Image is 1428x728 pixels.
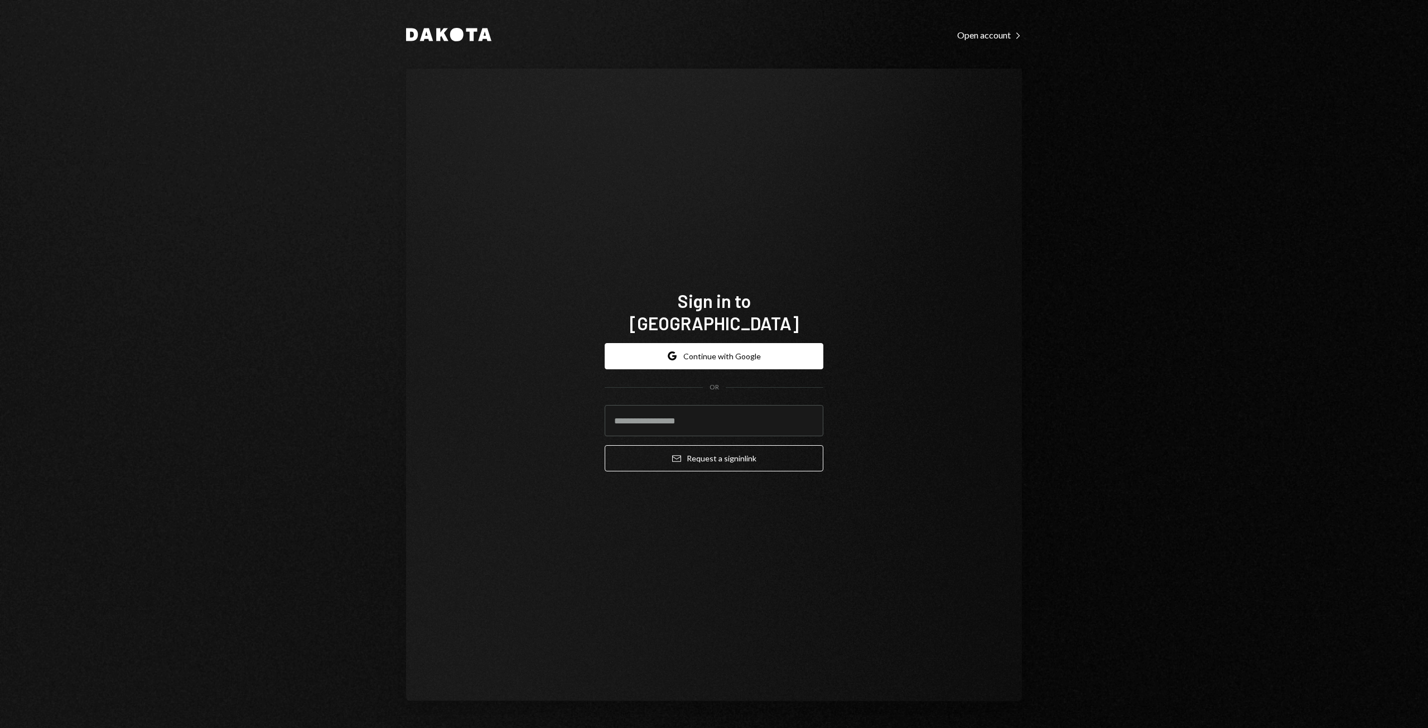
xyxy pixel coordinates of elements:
[605,445,823,471] button: Request a signinlink
[801,414,814,427] keeper-lock: Open Keeper Popup
[710,383,719,392] div: OR
[957,28,1022,41] a: Open account
[957,30,1022,41] div: Open account
[605,343,823,369] button: Continue with Google
[605,290,823,334] h1: Sign in to [GEOGRAPHIC_DATA]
